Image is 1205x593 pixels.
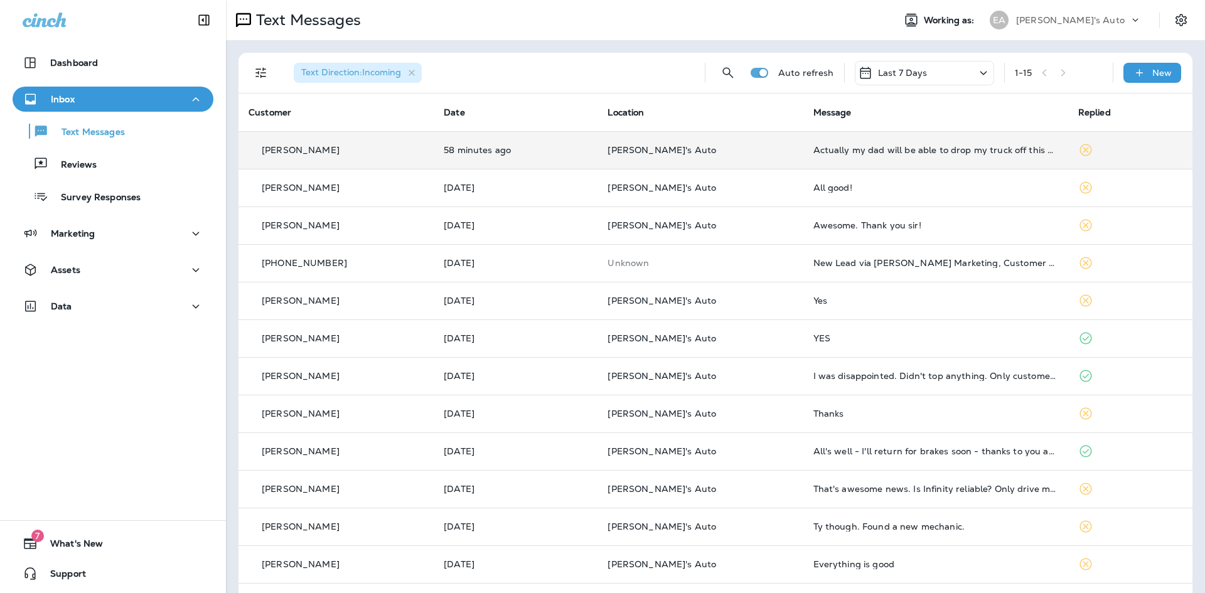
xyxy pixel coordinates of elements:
div: Everything is good [813,559,1058,569]
button: Search Messages [715,60,741,85]
p: [PERSON_NAME] [262,446,340,456]
button: Inbox [13,87,213,112]
p: Aug 22, 2025 02:22 PM [444,409,587,419]
button: Assets [13,257,213,282]
p: [PERSON_NAME] [262,521,340,532]
span: [PERSON_NAME]'s Auto [608,220,716,231]
p: [PERSON_NAME] [262,333,340,343]
button: Dashboard [13,50,213,75]
p: [PERSON_NAME] [262,220,340,230]
span: [PERSON_NAME]'s Auto [608,521,716,532]
span: 7 [31,530,44,542]
button: Survey Responses [13,183,213,210]
p: Text Messages [49,127,125,139]
span: Replied [1078,107,1111,118]
div: Ty though. Found a new mechanic. [813,521,1058,532]
span: [PERSON_NAME]'s Auto [608,144,716,156]
p: [PERSON_NAME] [262,484,340,494]
button: Data [13,294,213,319]
span: [PERSON_NAME]'s Auto [608,182,716,193]
p: New [1152,68,1172,78]
p: Aug 28, 2025 07:25 AM [444,145,587,155]
p: [PERSON_NAME] [262,371,340,381]
button: Filters [249,60,274,85]
span: [PERSON_NAME]'s Auto [608,295,716,306]
div: YES [813,333,1058,343]
button: Settings [1170,9,1192,31]
p: Aug 24, 2025 11:18 AM [444,333,587,343]
button: Reviews [13,151,213,177]
button: Support [13,561,213,586]
p: [PERSON_NAME]'s Auto [1016,15,1125,25]
div: That's awesome news. Is Infinity reliable? Only drive max 20 miles . How best to sell Jag? I've k... [813,484,1058,494]
p: Aug 24, 2025 11:18 AM [444,296,587,306]
span: [PERSON_NAME]'s Auto [608,408,716,419]
p: Inbox [51,94,75,104]
span: [PERSON_NAME]'s Auto [608,446,716,457]
span: [PERSON_NAME]'s Auto [608,370,716,382]
div: Awesome. Thank you sir! [813,220,1058,230]
button: Marketing [13,221,213,246]
div: Text Direction:Incoming [294,63,422,83]
span: [PERSON_NAME]'s Auto [608,333,716,344]
div: All's well - I'll return for brakes soon - thanks to you and your excellent staff! [813,446,1058,456]
p: Survey Responses [48,192,141,204]
p: Reviews [48,159,97,171]
p: Aug 22, 2025 11:23 AM [444,559,587,569]
p: Assets [51,265,80,275]
span: [PERSON_NAME]'s Auto [608,558,716,570]
div: New Lead via Merrick Marketing, Customer Name: Patricia B., Contact info: 9414052618, Job Info: I... [813,258,1058,268]
p: Aug 22, 2025 04:00 PM [444,371,587,381]
span: Message [813,107,852,118]
p: Aug 26, 2025 03:31 PM [444,220,587,230]
button: Text Messages [13,118,213,144]
div: Thanks [813,409,1058,419]
p: Dashboard [50,58,98,68]
div: I was disappointed. Didn't top anything. Only customer, took an hour. I even gave that guy $10 an... [813,371,1058,381]
p: Aug 25, 2025 11:10 AM [444,258,587,268]
p: [PERSON_NAME] [262,145,340,155]
p: Aug 22, 2025 02:21 PM [444,446,587,456]
p: [PERSON_NAME] [262,409,340,419]
span: Customer [249,107,291,118]
div: EA [990,11,1009,29]
p: Data [51,301,72,311]
button: 7What's New [13,531,213,556]
div: All good! [813,183,1058,193]
div: Actually my dad will be able to drop my truck off this morning It will need an oil change, rotati... [813,145,1058,155]
p: [PHONE_NUMBER] [262,258,347,268]
p: Aug 26, 2025 04:07 PM [444,183,587,193]
span: Working as: [924,15,977,26]
span: [PERSON_NAME]'s Auto [608,483,716,494]
span: Support [38,569,86,584]
div: 1 - 15 [1015,68,1032,78]
p: Last 7 Days [878,68,928,78]
span: Text Direction : Incoming [301,67,401,78]
p: Marketing [51,228,95,238]
p: [PERSON_NAME] [262,296,340,306]
p: This customer does not have a last location and the phone number they messaged is not assigned to... [608,258,793,268]
p: Text Messages [251,11,361,29]
p: [PERSON_NAME] [262,559,340,569]
p: [PERSON_NAME] [262,183,340,193]
p: Auto refresh [778,68,834,78]
button: Collapse Sidebar [186,8,222,33]
span: What's New [38,538,103,553]
div: Yes [813,296,1058,306]
p: Aug 22, 2025 11:24 AM [444,521,587,532]
p: Aug 22, 2025 12:18 PM [444,484,587,494]
span: Location [608,107,644,118]
span: Date [444,107,465,118]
